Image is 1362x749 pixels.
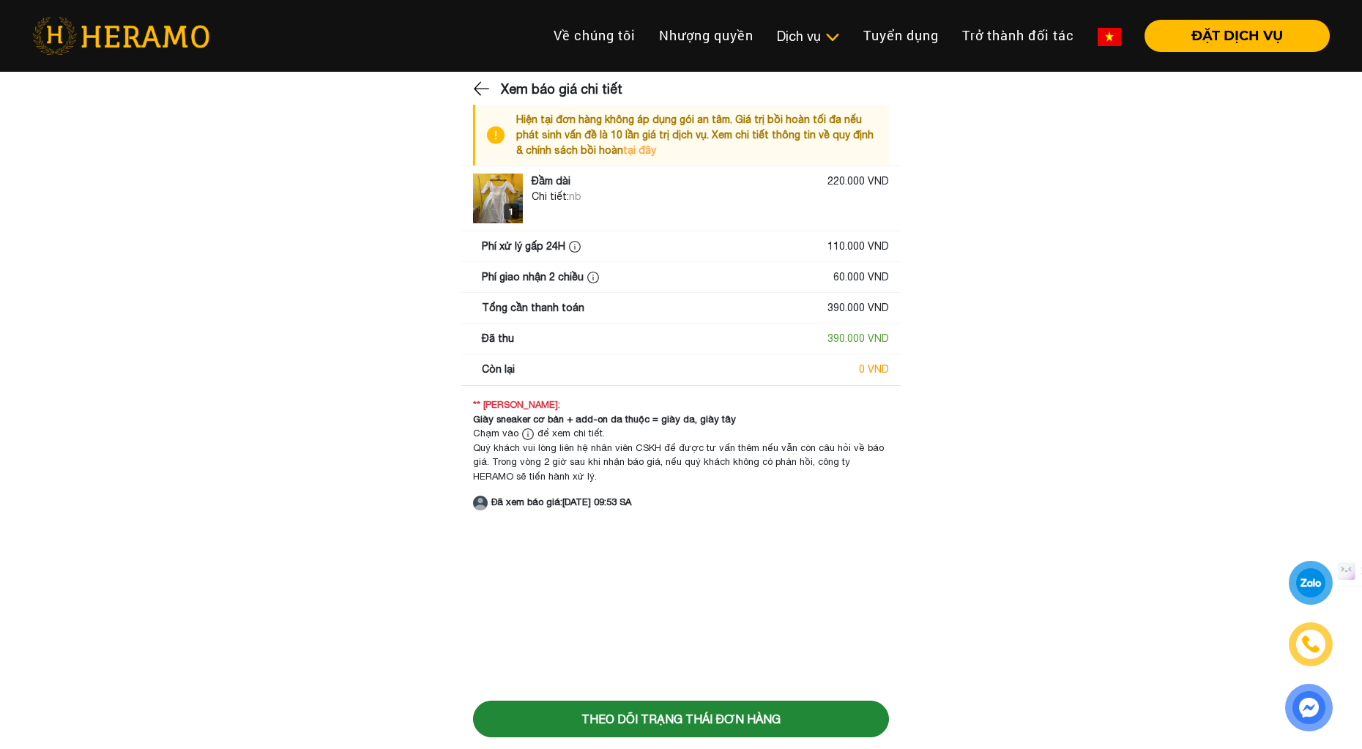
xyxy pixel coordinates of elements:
[827,331,889,346] div: 390.000 VND
[1145,20,1330,52] button: ĐẶT DỊCH VỤ
[1290,624,1331,664] a: phone-icon
[482,362,515,377] div: Còn lại
[473,701,889,737] button: Theo dõi trạng thái đơn hàng
[777,26,840,46] div: Dịch vụ
[522,428,534,440] img: info
[587,272,599,283] img: info
[516,113,874,156] span: Hiện tại đơn hàng không áp dụng gói an tâm. Giá trị bồi hoàn tối đa nếu phát sinh vấn đề là 10 lầ...
[569,241,581,253] img: info
[501,71,622,108] h3: Xem báo giá chi tiết
[487,112,516,158] img: info
[1300,634,1321,655] img: phone-icon
[473,426,889,441] div: Chạm vào để xem chi tiết.
[473,496,488,510] img: account
[482,300,584,316] div: Tổng cần thanh toán
[504,204,519,220] div: 1
[859,362,889,377] div: 0 VND
[473,414,736,425] strong: Giày sneaker cơ bản + add-on da thuộc = giày da, giày tây
[542,20,647,51] a: Về chúng tôi
[827,239,889,254] div: 110.000 VND
[950,20,1086,51] a: Trở thành đối tác
[473,441,889,484] div: Quý khách vui lòng liên hệ nhân viên CSKH để được tư vấn thêm nếu vẫn còn câu hỏi về báo giá. Tro...
[473,174,523,223] img: logo
[623,144,656,156] a: tại đây
[1133,29,1330,42] a: ĐẶT DỊCH VỤ
[569,190,581,202] span: nb
[491,496,631,507] strong: Đã xem báo giá: [DATE] 09:53 SA
[482,331,514,346] div: Đã thu
[532,190,569,202] span: Chi tiết:
[647,20,765,51] a: Nhượng quyền
[473,78,492,100] img: back
[827,300,889,316] div: 390.000 VND
[482,269,603,285] div: Phí giao nhận 2 chiều
[473,399,560,410] strong: ** [PERSON_NAME]:
[32,17,209,55] img: heramo-logo.png
[825,30,840,45] img: subToggleIcon
[1098,28,1121,46] img: vn-flag.png
[852,20,950,51] a: Tuyển dụng
[532,174,570,189] div: Đầm dài
[482,239,584,254] div: Phí xử lý gấp 24H
[833,269,889,285] div: 60.000 VND
[827,174,889,189] div: 220.000 VND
